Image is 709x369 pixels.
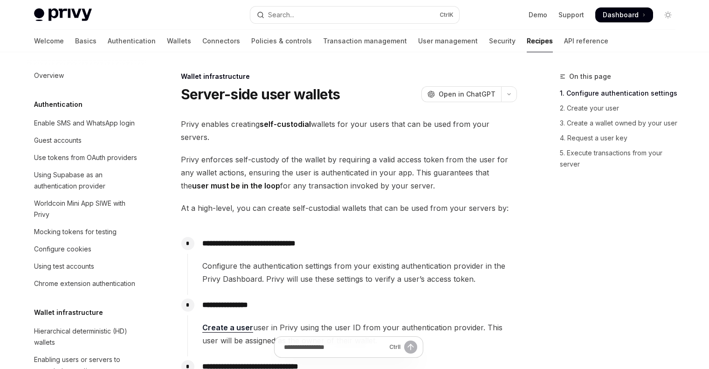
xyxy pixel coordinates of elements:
[439,90,496,99] span: Open in ChatGPT
[418,30,478,52] a: User management
[595,7,653,22] a: Dashboard
[558,10,584,20] a: Support
[560,101,683,116] a: 2. Create your user
[661,7,675,22] button: Toggle dark mode
[529,10,547,20] a: Demo
[34,135,82,146] div: Guest accounts
[560,116,683,131] a: 3. Create a wallet owned by your user
[108,30,156,52] a: Authentication
[564,30,608,52] a: API reference
[250,7,459,23] button: Open search
[323,30,407,52] a: Transaction management
[27,132,146,149] a: Guest accounts
[268,9,294,21] div: Search...
[27,275,146,292] a: Chrome extension authentication
[603,10,639,20] span: Dashboard
[527,30,553,52] a: Recipes
[560,86,683,101] a: 1. Configure authentication settings
[167,30,191,52] a: Wallets
[34,244,91,255] div: Configure cookies
[27,67,146,84] a: Overview
[27,323,146,351] a: Hierarchical deterministic (HD) wallets
[181,118,517,144] span: Privy enables creating wallets for your users that can be used from your servers.
[27,167,146,195] a: Using Supabase as an authentication provider
[181,72,517,81] div: Wallet infrastructure
[34,99,83,110] h5: Authentication
[34,261,94,272] div: Using test accounts
[34,169,140,192] div: Using Supabase as an authentication provider
[421,86,501,102] button: Open in ChatGPT
[27,149,146,166] a: Use tokens from OAuth providers
[489,30,516,52] a: Security
[27,115,146,132] a: Enable SMS and WhatsApp login
[569,71,611,82] span: On this page
[181,202,517,215] span: At a high-level, you can create self-custodial wallets that can be used from your servers by:
[202,259,516,285] span: Configure the authentication settings from your existing authentication provider in the Privy Das...
[34,278,135,289] div: Chrome extension authentication
[284,337,385,357] input: Ask a question...
[560,131,683,146] a: 4. Request a user key
[34,70,64,81] div: Overview
[34,118,135,129] div: Enable SMS and WhatsApp login
[202,30,240,52] a: Connectors
[181,153,517,192] span: Privy enforces self-custody of the wallet by requiring a valid access token from the user for any...
[34,198,140,220] div: Worldcoin Mini App SIWE with Privy
[27,258,146,275] a: Using test accounts
[34,307,103,318] h5: Wallet infrastructure
[34,152,137,163] div: Use tokens from OAuth providers
[34,30,64,52] a: Welcome
[202,321,516,347] span: user in Privy using the user ID from your authentication provider. This user will be assigned as ...
[34,226,117,237] div: Mocking tokens for testing
[251,30,312,52] a: Policies & controls
[181,86,340,103] h1: Server-side user wallets
[202,323,253,333] a: Create a user
[27,241,146,258] a: Configure cookies
[34,326,140,348] div: Hierarchical deterministic (HD) wallets
[27,195,146,223] a: Worldcoin Mini App SIWE with Privy
[192,181,280,190] strong: user must be in the loop
[440,11,454,19] span: Ctrl K
[260,119,311,129] strong: self-custodial
[27,223,146,240] a: Mocking tokens for testing
[34,8,92,21] img: light logo
[75,30,96,52] a: Basics
[404,341,417,354] button: Send message
[560,146,683,172] a: 5. Execute transactions from your server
